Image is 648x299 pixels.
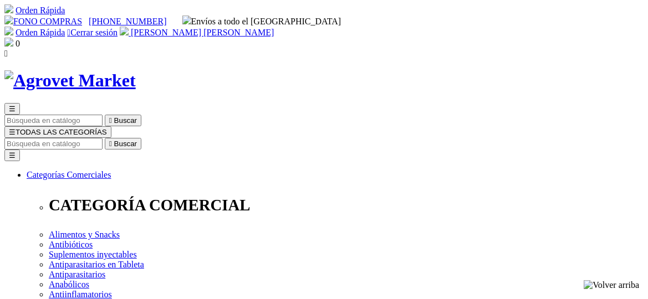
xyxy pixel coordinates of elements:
[109,116,112,125] i: 
[49,280,89,289] a: Anabólicos
[4,103,20,115] button: ☰
[105,138,141,149] button:  Buscar
[89,17,166,26] a: [PHONE_NUMBER]
[4,38,13,47] img: shopping-bag.svg
[4,17,82,26] a: FONO COMPRAS
[49,290,112,299] a: Antiinflamatorios
[4,115,103,126] input: Buscar
[4,49,8,58] i: 
[4,126,111,138] button: ☰TODAS LAS CATEGORÍAS
[9,105,16,113] span: ☰
[27,170,111,179] a: Categorías Comerciales
[4,16,13,24] img: phone.svg
[4,4,13,13] img: shopping-cart.svg
[131,28,274,37] span: [PERSON_NAME] [PERSON_NAME]
[114,140,137,148] span: Buscar
[49,240,93,249] a: Antibióticos
[120,28,274,37] a: [PERSON_NAME] [PERSON_NAME]
[182,17,341,26] span: Envíos a todo el [GEOGRAPHIC_DATA]
[16,6,65,15] a: Orden Rápida
[4,138,103,149] input: Buscar
[105,115,141,126] button:  Buscar
[4,149,20,161] button: ☰
[182,16,191,24] img: delivery-truck.svg
[120,27,129,35] img: user.svg
[49,270,105,279] a: Antiparasitarios
[9,128,16,136] span: ☰
[4,70,136,91] img: Agrovet Market
[109,140,112,148] i: 
[16,39,20,48] span: 0
[67,28,118,37] a: Cerrar sesión
[49,250,137,259] a: Suplementos inyectables
[49,196,644,214] p: CATEGORÍA COMERCIAL
[4,27,13,35] img: shopping-cart.svg
[114,116,137,125] span: Buscar
[49,230,120,239] a: Alimentos y Snacks
[584,280,639,290] img: Volver arriba
[67,28,70,37] i: 
[49,260,144,269] a: Antiparasitarios en Tableta
[16,28,65,37] a: Orden Rápida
